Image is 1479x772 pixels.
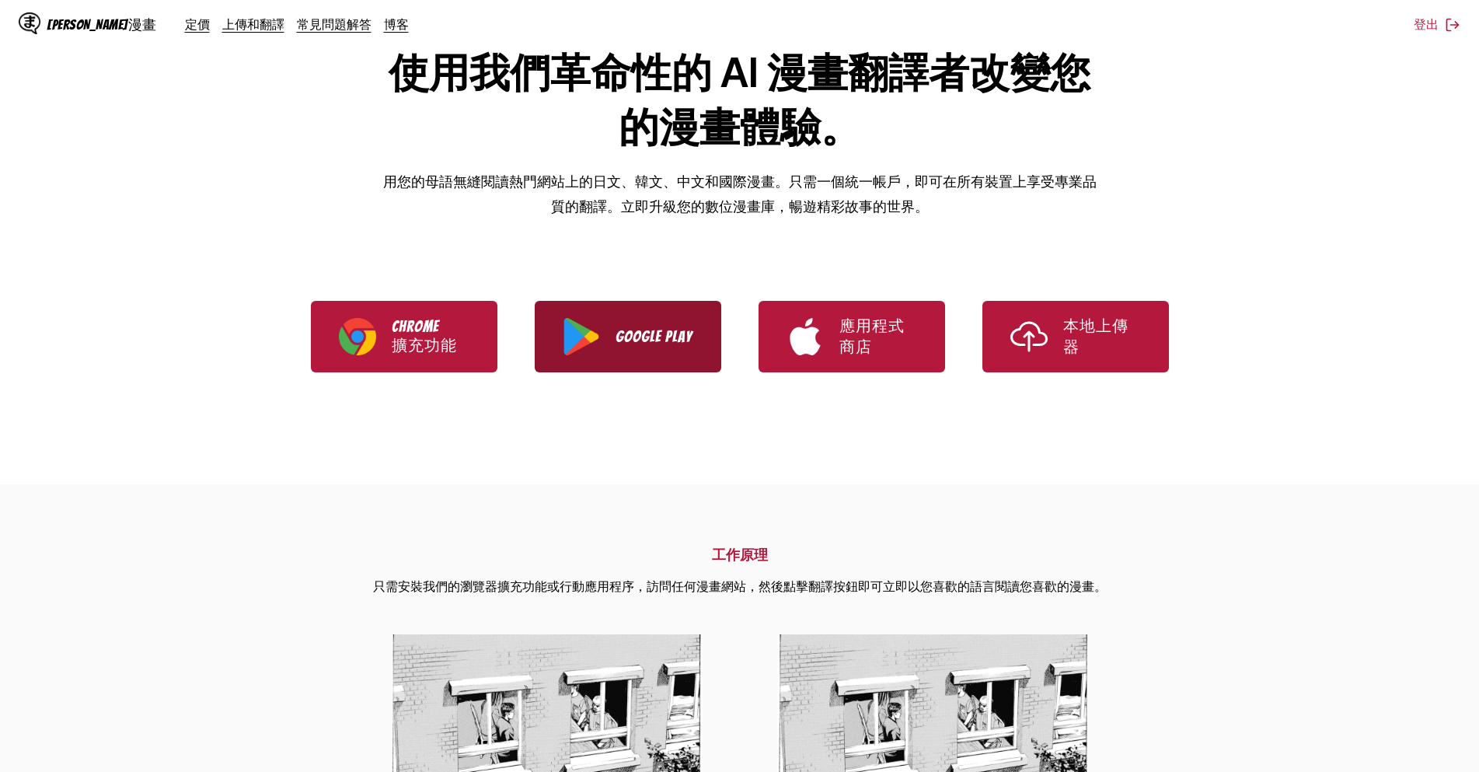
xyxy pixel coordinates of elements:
img: Google Play 標誌 [563,318,600,355]
a: 從 App Store 下載 IsManga [759,301,945,372]
a: IsManga 標誌[PERSON_NAME]漫畫 [19,12,185,37]
font: 只需安裝我們的瀏覽器擴充功能或行動應用程序，訪問任何漫畫網站，然後點擊翻譯按鈕即可立即以您喜歡的語言閱讀您喜歡的漫畫。 [373,578,1107,594]
a: 下載 IsManga Chrome 擴充功能 [311,301,497,372]
button: 登出 [1414,16,1460,33]
font: [PERSON_NAME]漫畫 [47,17,157,32]
font: 工作原理 [712,547,768,563]
font: 登出 [1414,16,1439,32]
font: 用您的母語無縫閱讀熱門網站上的日文、韓文、中文和國際漫畫。只需一個統一帳戶，即可在所有裝置上享受專業品質的翻譯。立即升級您的數位漫畫庫，暢遊精彩故事的世界。 [383,173,1097,215]
a: 使用 IsManga 本地上傳器 [982,301,1169,372]
img: 登出 [1445,17,1460,33]
a: 從 Google Play 下載 IsManga [535,301,721,372]
font: 應用程式商店 [839,317,905,355]
font: 擴充功能 [392,337,457,354]
font: 本地上傳器 [1063,317,1128,355]
font: Chrome [392,318,439,335]
a: 上傳和翻譯 [222,16,284,32]
a: 博客 [384,16,409,32]
font: Google Play [616,328,692,345]
a: 定價 [185,16,210,32]
img: Chrome 標誌 [339,318,376,355]
img: 上傳圖示 [1010,318,1048,355]
img: App Store 標誌 [787,318,824,355]
a: 常見問題解答 [297,16,371,32]
img: IsManga 標誌 [19,12,40,34]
